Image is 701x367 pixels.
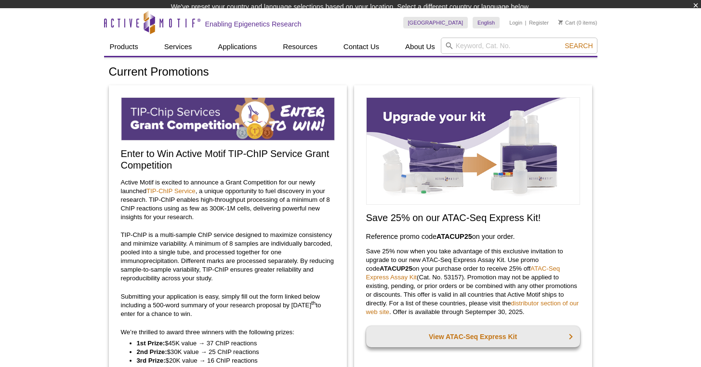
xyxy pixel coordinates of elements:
[366,231,580,242] h3: Reference promo code on your order.
[441,38,597,54] input: Keyword, Cat. No.
[374,7,399,30] img: Change Here
[366,212,580,223] h2: Save 25% on our ATAC-Seq Express Kit!
[121,178,335,222] p: Active Motif is excited to announce a Grant Competition for our newly launched , a unique opportu...
[558,19,575,26] a: Cart
[562,41,595,50] button: Search
[473,17,500,28] a: English
[137,339,325,348] li: $45K value → 37 ChIP reactions
[121,231,335,283] p: TIP-ChIP is a multi-sample ChIP service designed to maximize consistency and minimize variability...
[366,265,560,281] a: ATAC-Seq Express Assay Kit
[509,19,522,26] a: Login
[311,300,316,306] sup: th
[558,17,597,28] li: (0 items)
[366,97,580,205] img: Save on ATAC-Seq Express Assay Kit
[104,38,144,56] a: Products
[137,356,325,365] li: $20K value → 16 ChIP reactions
[277,38,323,56] a: Resources
[159,38,198,56] a: Services
[366,300,579,315] a: distributor section of our web site
[565,42,593,50] span: Search
[403,17,468,28] a: [GEOGRAPHIC_DATA]
[380,265,412,272] strong: ATACUP25
[137,340,165,347] strong: 1st Prize:
[525,17,527,28] li: |
[529,19,549,26] a: Register
[205,20,302,28] h2: Enabling Epigenetics Research
[137,348,167,355] strong: 2nd Prize:
[366,326,580,347] a: View ATAC-Seq Express Kit
[436,233,472,240] strong: ATACUP25
[212,38,263,56] a: Applications
[121,148,335,171] h2: Enter to Win Active Motif TIP-ChIP Service Grant Competition
[558,20,563,25] img: Your Cart
[121,292,335,318] p: Submitting your application is easy, simply fill out the form linked below including a 500-word s...
[146,187,196,195] a: TIP-ChIP Service
[137,348,325,356] li: $30K value → 25 ChIP reactions
[121,328,335,337] p: We’re thrilled to award three winners with the following prizes:
[109,66,593,79] h1: Current Promotions
[399,38,441,56] a: About Us
[137,357,166,364] strong: 3rd Prize:
[338,38,385,56] a: Contact Us
[121,97,335,141] img: TIP-ChIP Service Grant Competition
[366,247,580,316] p: Save 25% now when you take advantage of this exclusive invitation to upgrade to our new ATAC-Seq ...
